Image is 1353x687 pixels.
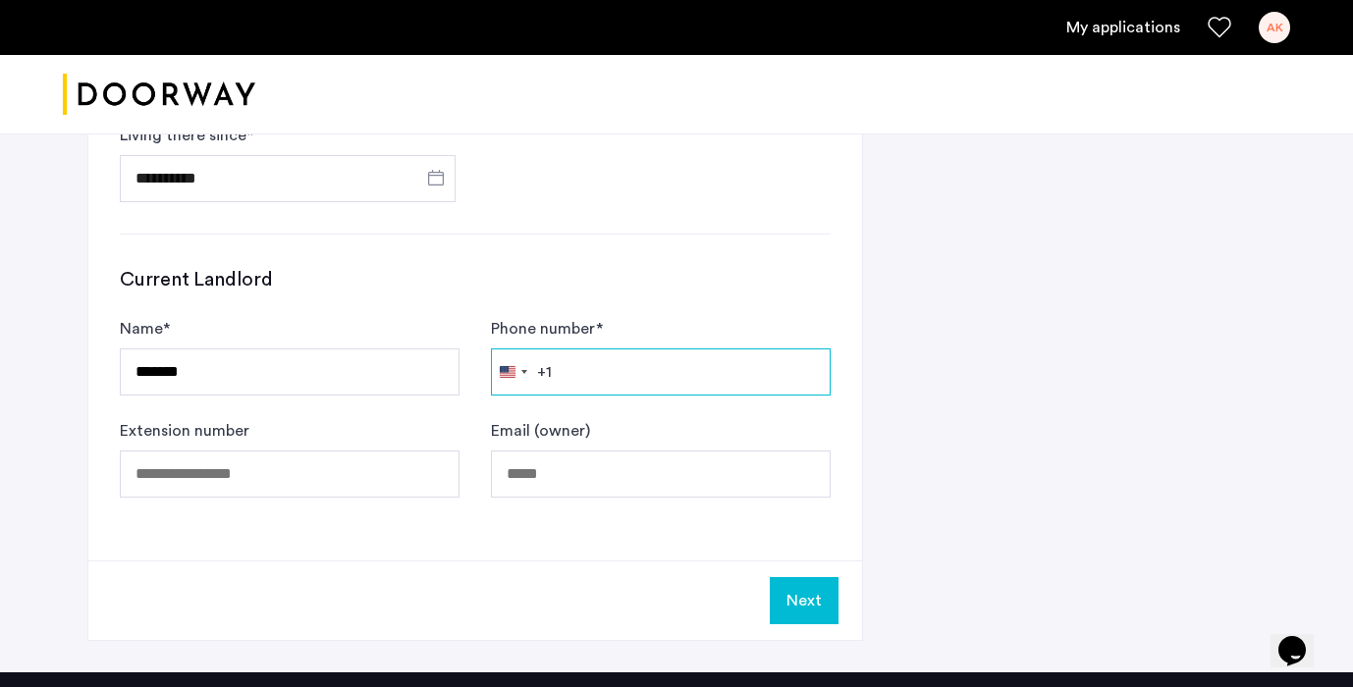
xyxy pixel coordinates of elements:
[1208,16,1231,39] a: Favorites
[770,577,839,624] button: Next
[1066,16,1180,39] a: My application
[120,317,170,341] label: Name *
[120,124,253,147] label: Living there since *
[120,419,249,443] label: Extension number
[537,360,552,384] div: +1
[491,419,590,443] label: Email (owner)
[491,317,603,341] label: Phone number *
[1259,12,1290,43] div: AK
[120,266,831,293] h3: Current Landlord
[1271,608,1333,667] iframe: chat widget
[63,58,255,132] img: logo
[63,58,255,132] a: Cazamio logo
[424,166,448,189] button: Open calendar
[492,349,552,395] button: Selected country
